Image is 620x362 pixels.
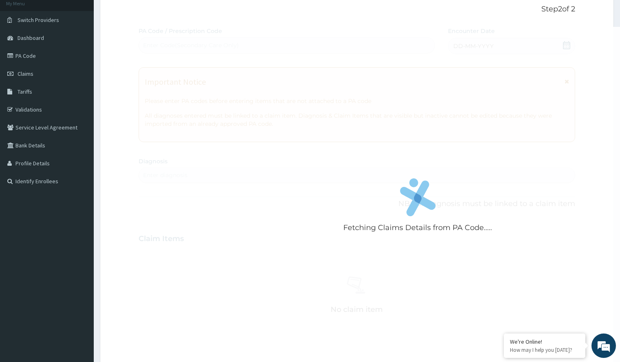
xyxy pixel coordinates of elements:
[510,347,579,353] p: How may I help you today?
[15,41,33,61] img: d_794563401_company_1708531726252_794563401
[18,88,32,95] span: Tariffs
[18,70,33,77] span: Claims
[18,34,44,42] span: Dashboard
[47,103,113,185] span: We're online!
[510,338,579,345] div: We're Online!
[343,223,492,233] p: Fetching Claims Details from PA Code.....
[4,222,155,251] textarea: Type your message and hit 'Enter'
[139,5,575,14] p: Step 2 of 2
[18,16,59,24] span: Switch Providers
[42,46,137,56] div: Chat with us now
[134,4,153,24] div: Minimize live chat window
